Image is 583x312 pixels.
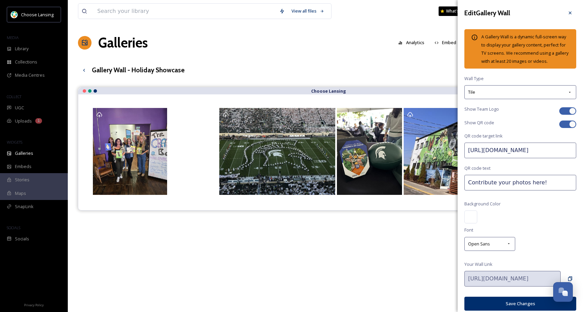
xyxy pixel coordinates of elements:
span: Library [15,45,28,52]
input: Search your library [94,4,276,19]
span: A Gallery Wall is a dynamic full-screen way to display your gallery content, perfect for TV scree... [481,34,568,64]
a: Opens media popup. Media description: ext_1759855512.123298_Jmorden@lansing.org-IMG_1869.jpeg. [403,107,559,196]
span: Your Wall Link [464,261,492,268]
a: Privacy Policy [24,300,44,309]
span: Uploads [15,118,32,124]
span: Stories [15,177,29,183]
span: Open Sans [468,241,490,247]
span: Font [464,227,473,233]
button: Analytics [395,36,428,49]
span: COLLECT [7,94,21,99]
span: Tile [468,89,475,95]
span: Background Color [464,201,501,207]
a: Analytics [395,36,431,49]
span: Wall Type [464,75,484,82]
span: Choose Lansing [21,12,54,18]
a: Opens media popup. Media description: ext_1759860467.731546_Tpadot@lansing.org-IMG_3964.jpeg. [336,107,403,196]
a: What's New [439,6,473,16]
span: Media Centres [15,72,45,78]
span: SnapLink [15,203,34,210]
span: UGC [15,105,24,111]
span: QR code text [464,165,490,171]
h3: Edit Gallery Wall [464,8,510,18]
span: Embeds [15,163,32,170]
a: Opens media popup. Media description: ext_1759849858.737321_-1000007330.jpg. [92,107,168,196]
button: Save Changes [464,297,576,311]
strong: Choose Lansing [311,88,346,94]
h3: Gallery Wall - Holiday Showcase [92,65,185,75]
span: WIDGETS [7,140,22,145]
button: Open Chat [553,282,573,302]
span: MEDIA [7,35,19,40]
a: View all files [288,4,328,18]
span: Show QR code [464,120,494,126]
button: Embed [431,36,460,49]
div: 1 [35,118,42,124]
span: Privacy Policy [24,303,44,307]
a: Opens media popup. Media description: ext_1759860467.731937_Tpadot@lansing.org-IMG_3979.jpeg. [219,107,336,196]
img: logo.jpeg [11,11,18,18]
span: QR code target link [464,133,503,139]
a: Opens media popup. Media description: ext_1759860573.86913_Tpadot@lansing.org-IMG_3994.mov. [168,107,219,196]
span: Collections [15,59,37,65]
span: SOCIALS [7,225,20,230]
span: Maps [15,190,26,197]
a: Galleries [98,33,148,53]
span: Show Team Logo [464,106,499,112]
input: https:// [464,143,576,158]
span: Galleries [15,150,33,157]
span: Socials [15,236,29,242]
